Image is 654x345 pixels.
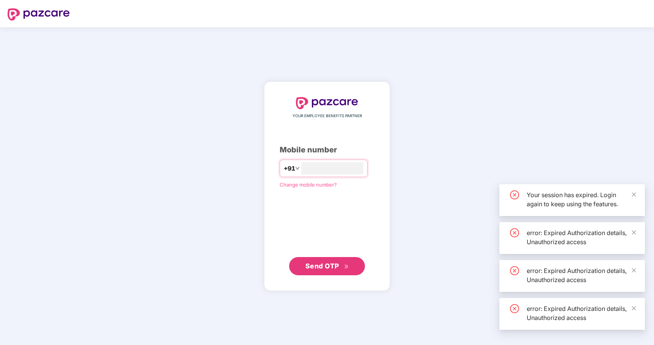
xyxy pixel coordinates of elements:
div: error: Expired Authorization details, Unauthorized access [527,304,636,322]
div: Mobile number [280,144,374,156]
div: error: Expired Authorization details, Unauthorized access [527,228,636,246]
span: close-circle [510,266,519,275]
span: YOUR EMPLOYEE BENEFITS PARTNER [293,113,362,119]
img: logo [296,97,358,109]
div: Your session has expired. Login again to keep using the features. [527,190,636,209]
span: close-circle [510,228,519,237]
a: Change mobile number? [280,182,337,188]
span: close-circle [510,304,519,313]
button: Send OTPdouble-right [289,257,365,275]
div: error: Expired Authorization details, Unauthorized access [527,266,636,284]
span: Send OTP [305,262,339,270]
span: close-circle [510,190,519,199]
span: down [295,166,300,171]
span: +91 [284,164,295,173]
span: close [631,268,637,273]
img: logo [8,8,70,20]
span: close [631,230,637,235]
span: close [631,306,637,311]
span: close [631,192,637,197]
span: double-right [344,264,349,269]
